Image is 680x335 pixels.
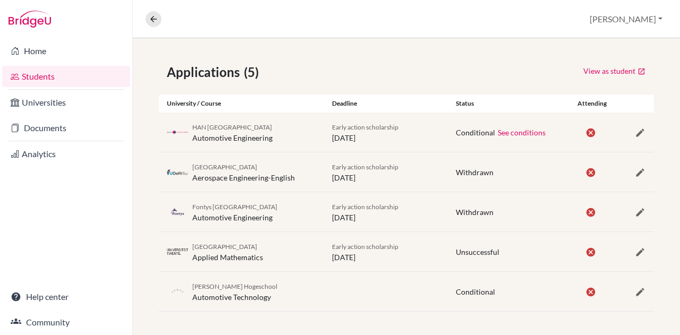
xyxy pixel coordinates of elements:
span: Conditional [456,128,495,137]
img: Bridge-U [8,11,51,28]
span: [GEOGRAPHIC_DATA] [192,243,257,251]
div: Automotive Engineering [192,121,273,143]
span: Applications [167,63,244,82]
a: Help center [2,286,130,307]
span: Early action scholarship [332,163,398,171]
span: (5) [244,63,263,82]
span: [PERSON_NAME] Hogeschool [192,282,277,290]
a: View as student [583,63,646,79]
img: nl_del_z3hjdhnm.png [167,168,188,176]
div: Deadline [324,99,448,108]
div: Automotive Technology [192,280,277,303]
div: Attending [572,99,613,108]
img: nl_twe_glqqiriu.png [167,248,188,256]
span: Withdrawn [456,208,494,217]
img: nl_fon_pxst96wk.png [167,208,188,216]
img: default-university-logo-42dd438d0b49c2174d4c41c49dcd67eec2da6d16b3a2f6d5de70cc347232e317.png [167,281,188,302]
span: Unsuccessful [456,247,499,256]
a: Students [2,66,130,87]
a: Universities [2,92,130,113]
span: Early action scholarship [332,243,398,251]
div: Aerospace Engineering-English [192,161,295,183]
span: [GEOGRAPHIC_DATA] [192,163,257,171]
a: Analytics [2,143,130,165]
span: Early action scholarship [332,203,398,211]
a: Home [2,40,130,62]
div: Automotive Engineering [192,201,277,223]
button: [PERSON_NAME] [585,9,667,29]
span: HAN [GEOGRAPHIC_DATA] [192,123,272,131]
div: Applied Mathematics [192,240,263,263]
div: Status [448,99,572,108]
span: Fontys [GEOGRAPHIC_DATA] [192,203,277,211]
div: University / Course [159,99,324,108]
span: Withdrawn [456,168,494,177]
a: Documents [2,117,130,139]
button: See conditions [497,126,546,139]
div: [DATE] [324,121,448,143]
a: Community [2,312,130,333]
span: Conditional [456,287,495,296]
div: [DATE] [324,240,448,263]
img: nl_han_lxllnx6d.png [167,128,188,136]
div: [DATE] [324,201,448,223]
span: Early action scholarship [332,123,398,131]
div: [DATE] [324,161,448,183]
